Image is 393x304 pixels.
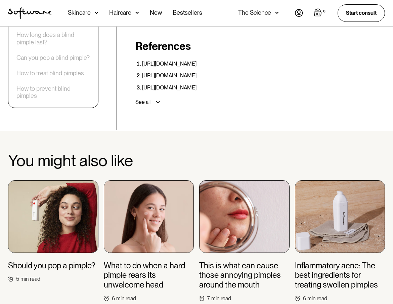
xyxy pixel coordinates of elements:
div: min read [116,295,136,302]
a: Open empty cart [314,8,327,18]
div: min read [20,276,40,282]
a: home [8,7,52,19]
a: This is what can cause those annoying pimples around the mouth7min read [199,180,290,302]
a: Inflammatory acne: The best ingredients for treating swollen pimples6min read [295,180,385,302]
img: arrow down [135,9,139,16]
h2: You might also like [8,152,385,169]
img: arrow down [275,9,279,16]
img: Software Logo [8,7,52,19]
div: min read [307,295,327,302]
a: How to prevent blind pimples [16,85,90,100]
h3: What to do when a hard pimple rears its unwelcome head [104,261,194,290]
div: 0 [322,8,327,14]
div: min read [211,295,231,302]
img: arrow down [95,9,98,16]
a: [URL][DOMAIN_NAME] [142,61,196,67]
div: See all [135,99,150,106]
div: Haircare [109,9,131,16]
h3: This is what can cause those annoying pimples around the mouth [199,261,290,290]
div: Skincare [68,9,91,16]
a: Should you pop a pimple?5min read [8,180,98,282]
div: 5 [16,276,19,282]
h2: References [135,40,385,52]
a: Start consult [338,4,385,22]
a: [URL][DOMAIN_NAME] [142,84,196,91]
div: 6 [112,295,115,302]
a: Can you pop a blind pimple? [16,54,90,62]
h3: Inflammatory acne: The best ingredients for treating swollen pimples [295,261,385,290]
div: The Science [238,9,271,16]
div: 7 [207,295,210,302]
a: What to do when a hard pimple rears its unwelcome head6min read [104,180,194,302]
a: How long does a blind pimple last? [16,32,90,46]
a: How to treat blind pimples [16,70,84,77]
h3: Should you pop a pimple? [8,261,95,271]
div: 6 [303,295,306,302]
a: [URL][DOMAIN_NAME] [142,72,196,79]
